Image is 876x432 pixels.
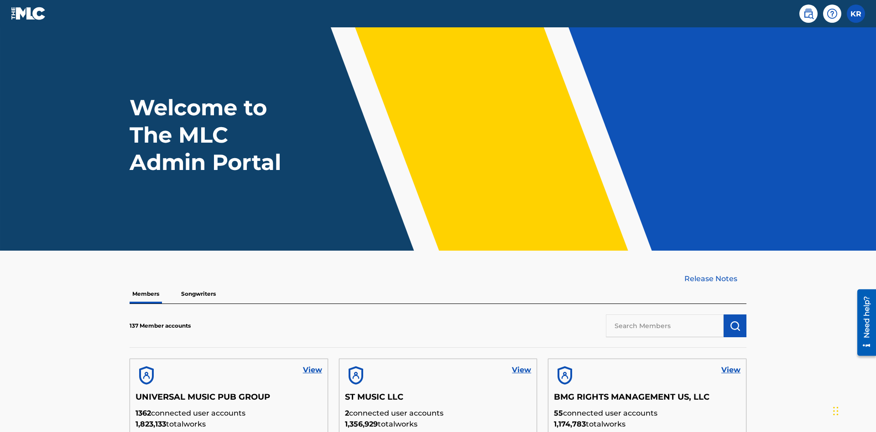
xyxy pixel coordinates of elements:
div: Drag [833,397,839,425]
p: connected user accounts [136,408,322,419]
span: 1,174,783 [554,420,586,428]
span: 1,823,133 [136,420,166,428]
p: 137 Member accounts [130,322,191,330]
p: total works [554,419,740,430]
div: Help [823,5,841,23]
iframe: Resource Center [850,286,876,360]
a: View [512,365,531,375]
p: Members [130,284,162,303]
div: User Menu [847,5,865,23]
iframe: Chat Widget [830,388,876,432]
span: 1,356,929 [345,420,378,428]
h5: ST MUSIC LLC [345,392,532,408]
img: help [827,8,838,19]
h5: UNIVERSAL MUSIC PUB GROUP [136,392,322,408]
img: MLC Logo [11,7,46,20]
a: Public Search [799,5,818,23]
span: 55 [554,409,563,417]
span: 1362 [136,409,151,417]
span: 2 [345,409,349,417]
img: account [136,365,157,386]
img: account [345,365,367,386]
a: View [303,365,322,375]
img: search [803,8,814,19]
h1: Welcome to The MLC Admin Portal [130,94,300,176]
p: total works [136,419,322,430]
p: connected user accounts [345,408,532,419]
h5: BMG RIGHTS MANAGEMENT US, LLC [554,392,740,408]
a: Release Notes [684,273,746,284]
p: connected user accounts [554,408,740,419]
img: Search Works [730,320,740,331]
p: total works [345,419,532,430]
p: Songwriters [178,284,219,303]
img: account [554,365,576,386]
input: Search Members [606,314,724,337]
a: View [721,365,740,375]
